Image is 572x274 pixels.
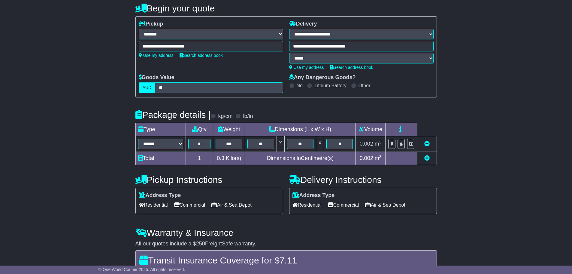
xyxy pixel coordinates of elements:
[135,3,437,13] h4: Begin your quote
[314,83,347,88] label: Lithium Battery
[328,200,359,210] span: Commercial
[139,255,433,265] h4: Transit Insurance Coverage for $
[139,192,181,199] label: Address Type
[297,83,303,88] label: No
[135,175,283,185] h4: Pickup Instructions
[245,152,356,165] td: Dimensions in Centimetre(s)
[211,200,252,210] span: Air & Sea Depot
[139,21,163,27] label: Pickup
[424,141,430,147] a: Remove this item
[356,123,386,136] td: Volume
[245,123,356,136] td: Dimensions (L x W x H)
[359,83,371,88] label: Other
[98,267,185,272] span: © One World Courier 2025. All rights reserved.
[135,241,437,247] div: All our quotes include a $ FreightSafe warranty.
[213,123,245,136] td: Weight
[360,155,373,161] span: 0.002
[289,65,324,70] a: Use my address
[218,113,232,120] label: kg/cm
[139,74,174,81] label: Goods Value
[186,123,213,136] td: Qty
[139,200,168,210] span: Residential
[196,241,205,247] span: 250
[139,53,174,58] a: Use my address
[379,154,382,159] sup: 3
[365,200,405,210] span: Air & Sea Depot
[292,192,335,199] label: Address Type
[139,82,156,93] label: AUD
[213,152,245,165] td: Kilo(s)
[375,155,382,161] span: m
[280,255,297,265] span: 7.11
[375,141,382,147] span: m
[360,141,373,147] span: 0.002
[292,200,322,210] span: Residential
[135,152,186,165] td: Total
[174,200,205,210] span: Commercial
[379,140,382,144] sup: 3
[289,175,437,185] h4: Delivery Instructions
[186,152,213,165] td: 1
[277,136,284,152] td: x
[330,65,373,70] a: Search address book
[135,123,186,136] td: Type
[217,155,224,161] span: 0.3
[180,53,223,58] a: Search address book
[135,110,211,120] h4: Package details |
[135,228,437,238] h4: Warranty & Insurance
[243,113,253,120] label: lb/in
[424,155,430,161] a: Add new item
[289,21,317,27] label: Delivery
[289,74,356,81] label: Any Dangerous Goods?
[316,136,324,152] td: x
